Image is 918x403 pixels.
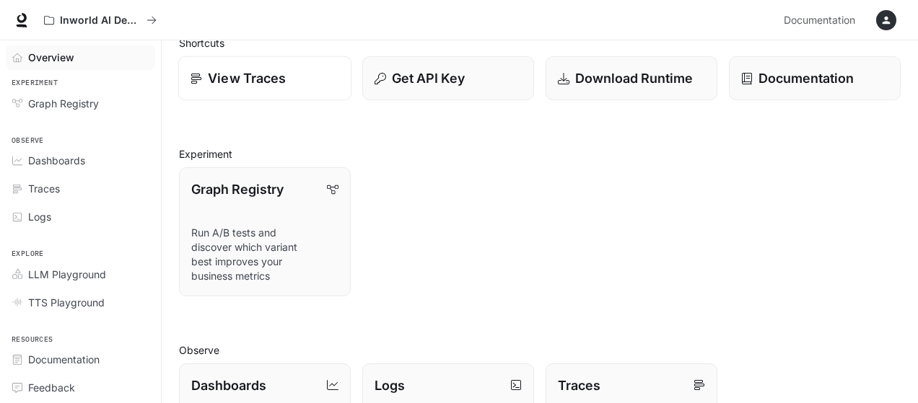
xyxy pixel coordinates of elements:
[179,146,901,161] h2: Experiment
[784,12,855,30] span: Documentation
[778,6,866,35] a: Documentation
[575,68,693,88] p: Download Runtime
[179,167,351,296] a: Graph RegistryRun A/B tests and discover which variant best improves your business metrics
[28,96,99,111] span: Graph Registry
[362,56,534,100] button: Get API Key
[28,352,100,367] span: Documentation
[392,68,465,88] p: Get API Key
[28,267,106,282] span: LLM Playground
[6,176,155,201] a: Traces
[28,380,75,395] span: Feedback
[191,376,266,395] p: Dashboards
[28,209,51,224] span: Logs
[191,226,338,283] p: Run A/B tests and discover which variant best improves your business metrics
[179,342,901,358] h2: Observe
[60,14,141,27] p: Inworld AI Demos
[38,6,163,35] button: All workspaces
[208,68,286,88] p: View Traces
[6,204,155,229] a: Logs
[6,347,155,372] a: Documentation
[28,153,85,168] span: Dashboards
[178,56,351,101] a: View Traces
[759,68,854,88] p: Documentation
[558,376,600,395] p: Traces
[179,35,901,50] h2: Shortcuts
[28,181,60,196] span: Traces
[6,148,155,173] a: Dashboards
[6,45,155,70] a: Overview
[6,290,155,315] a: TTS Playground
[28,295,105,310] span: TTS Playground
[6,375,155,400] a: Feedback
[546,56,717,100] a: Download Runtime
[6,91,155,116] a: Graph Registry
[375,376,405,395] p: Logs
[191,180,284,199] p: Graph Registry
[28,50,74,65] span: Overview
[729,56,901,100] a: Documentation
[6,262,155,287] a: LLM Playground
